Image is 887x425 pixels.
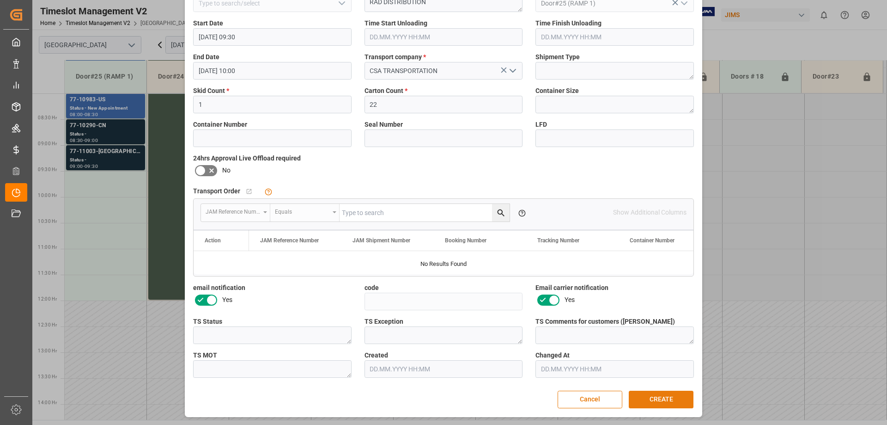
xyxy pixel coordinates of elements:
[535,86,579,96] span: Container Size
[193,52,219,62] span: End Date
[535,317,675,326] span: TS Comments for customers ([PERSON_NAME])
[535,120,547,129] span: LFD
[275,205,329,216] div: Equals
[365,120,403,129] span: Seal Number
[193,86,229,96] span: Skid Count
[193,317,222,326] span: TS Status
[505,64,519,78] button: open menu
[535,351,570,360] span: Changed At
[565,295,575,305] span: Yes
[193,186,240,196] span: Transport Order
[193,283,245,293] span: email notification
[365,86,407,96] span: Carton Count
[193,28,352,46] input: DD.MM.YYYY HH:MM
[492,204,510,222] button: search button
[629,391,693,408] button: CREATE
[365,360,523,378] input: DD.MM.YYYY HH:MM
[535,28,694,46] input: DD.MM.YYYY HH:MM
[445,237,486,244] span: Booking Number
[193,154,301,163] span: 24hrs Approval Live Offload required
[535,360,694,378] input: DD.MM.YYYY HH:MM
[340,204,510,222] input: Type to search
[352,237,410,244] span: JAM Shipment Number
[222,166,231,175] span: No
[535,283,608,293] span: Email carrier notification
[222,295,232,305] span: Yes
[365,52,426,62] span: Transport company
[193,62,352,80] input: DD.MM.YYYY HH:MM
[365,18,427,28] span: Time Start Unloading
[193,351,217,360] span: TS MOT
[206,205,260,216] div: JAM Reference Number
[365,351,388,360] span: Created
[270,204,340,222] button: open menu
[365,28,523,46] input: DD.MM.YYYY HH:MM
[201,204,270,222] button: open menu
[260,237,319,244] span: JAM Reference Number
[193,18,223,28] span: Start Date
[205,237,221,244] div: Action
[630,237,674,244] span: Container Number
[193,120,247,129] span: Container Number
[558,391,622,408] button: Cancel
[365,283,379,293] span: code
[535,18,601,28] span: Time Finish Unloading
[535,52,580,62] span: Shipment Type
[365,317,403,326] span: TS Exception
[537,237,579,244] span: Tracking Number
